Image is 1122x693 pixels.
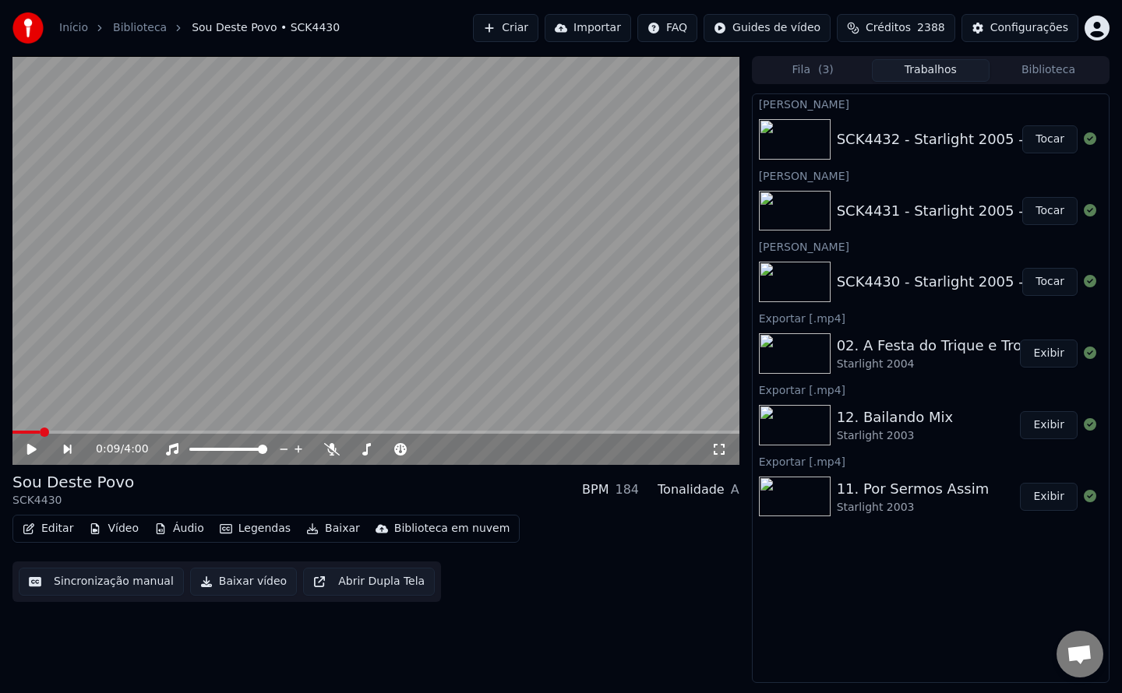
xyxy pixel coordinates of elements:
span: 4:00 [124,441,148,457]
button: FAQ [637,14,697,42]
div: SCK4430 [12,493,134,508]
span: Sou Deste Povo • SCK4430 [192,20,340,36]
div: Tonalidade [658,480,725,499]
button: Criar [473,14,538,42]
div: [PERSON_NAME] [753,237,1109,255]
div: Biblioteca em nuvem [394,521,510,536]
button: Importar [545,14,631,42]
button: Tocar [1022,125,1078,153]
div: 02. A Festa do Trique e Troca [837,335,1039,357]
div: Configurações [990,20,1068,36]
button: Fila [754,59,872,82]
button: Editar [16,518,79,540]
button: Configurações [961,14,1078,42]
div: Starlight 2003 [837,428,954,444]
div: 184 [616,480,640,499]
div: Exportar [.mp4] [753,452,1109,470]
button: Exibir [1020,411,1078,439]
button: Vídeo [83,518,145,540]
div: / [96,441,133,457]
button: Créditos2388 [837,14,955,42]
div: Exportar [.mp4] [753,380,1109,399]
a: Início [59,20,88,36]
button: Exibir [1020,483,1078,511]
button: Baixar [300,518,366,540]
div: BPM [582,480,609,499]
img: youka [12,12,44,44]
span: ( 3 ) [818,62,834,78]
div: A [731,480,739,499]
div: Starlight 2003 [837,500,990,515]
div: [PERSON_NAME] [753,166,1109,185]
div: [PERSON_NAME] [753,94,1109,113]
button: Tocar [1022,268,1078,296]
button: Biblioteca [990,59,1107,82]
button: Áudio [148,518,210,540]
span: 2388 [917,20,945,36]
button: Baixar vídeo [190,568,297,596]
button: Guides de vídeo [704,14,831,42]
button: Legendas [213,518,297,540]
span: 0:09 [96,441,120,457]
button: Exibir [1020,339,1078,368]
div: 11. Por Sermos Assim [837,478,990,500]
button: Abrir Dupla Tela [303,568,435,596]
button: Sincronização manual [19,568,184,596]
a: Biblioteca [113,20,167,36]
div: 12. Bailando Mix [837,406,954,428]
div: Starlight 2004 [837,357,1039,372]
div: Sou Deste Povo [12,471,134,493]
nav: breadcrumb [59,20,340,36]
span: Créditos [866,20,911,36]
button: Trabalhos [872,59,990,82]
div: Open chat [1057,631,1103,677]
button: Tocar [1022,197,1078,225]
div: Exportar [.mp4] [753,308,1109,327]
